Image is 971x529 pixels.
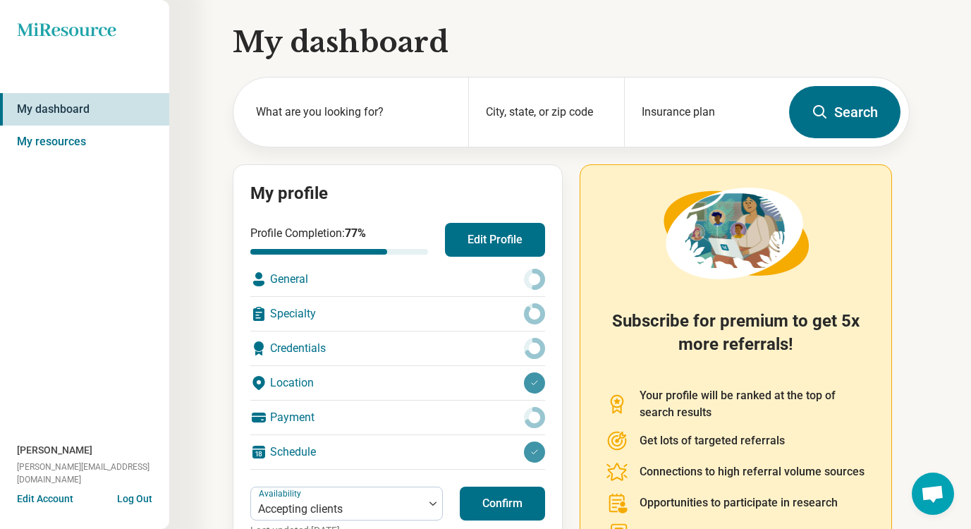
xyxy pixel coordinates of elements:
div: Profile Completion: [250,225,428,255]
div: Credentials [250,332,545,365]
button: Search [789,86,900,138]
div: Payment [250,401,545,434]
label: Availability [259,489,304,499]
div: Specialty [250,297,545,331]
button: Edit Profile [445,223,545,257]
div: General [250,262,545,296]
span: 77 % [345,226,366,240]
p: Get lots of targeted referrals [640,432,785,449]
p: Opportunities to participate in research [640,494,838,511]
h2: My profile [250,182,545,206]
button: Log Out [117,492,152,503]
span: [PERSON_NAME][EMAIL_ADDRESS][DOMAIN_NAME] [17,461,169,486]
button: Edit Account [17,492,73,506]
h1: My dashboard [233,23,910,62]
span: [PERSON_NAME] [17,443,92,458]
div: Schedule [250,435,545,469]
h2: Subscribe for premium to get 5x more referrals! [606,310,866,370]
p: Your profile will be ranked at the top of search results [640,387,866,421]
div: Location [250,366,545,400]
label: What are you looking for? [256,104,451,121]
div: Open chat [912,473,954,515]
button: Confirm [460,487,545,521]
p: Connections to high referral volume sources [640,463,865,480]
